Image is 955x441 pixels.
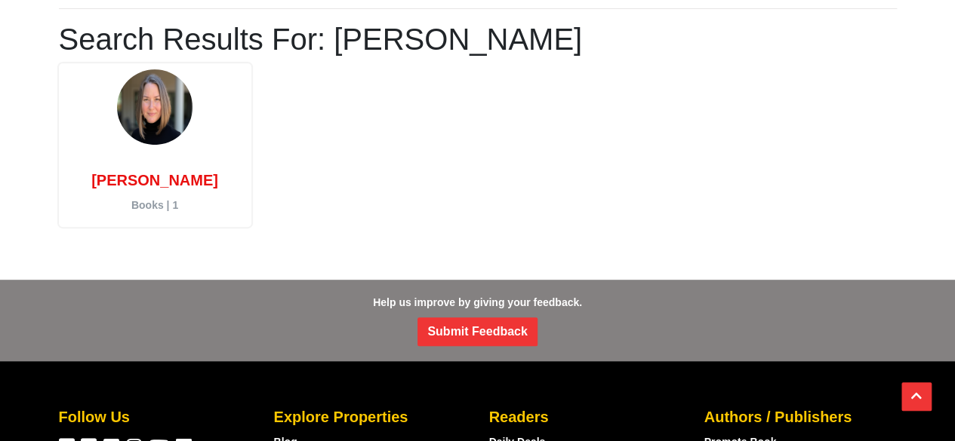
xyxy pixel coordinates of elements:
h6: [PERSON_NAME] [61,171,249,191]
img: Kellie Hinkle [117,69,193,145]
div: Authors / Publishers [704,406,897,428]
div: Readers [489,406,682,428]
a: Kellie Hinkle [PERSON_NAME] Books | 1 [61,139,249,213]
button: Scroll Top [901,382,932,411]
span: Submit Feedback [417,317,537,346]
p: Help us improve by giving your feedback. [4,295,951,354]
p: Books | 1 [61,198,249,213]
div: Explore Properties [274,406,467,428]
div: Follow Us [59,406,251,428]
h1: Search Results For: [PERSON_NAME] [59,21,897,57]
